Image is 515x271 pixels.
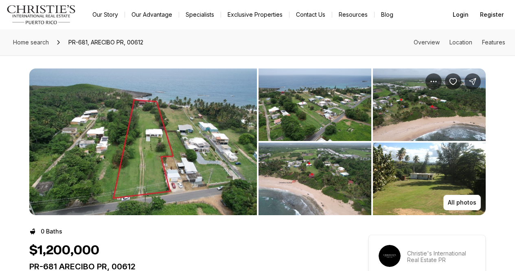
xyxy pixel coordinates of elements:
li: 2 of 4 [259,68,486,215]
a: Blog [375,9,400,20]
a: Skip to: Overview [414,39,440,46]
a: Skip to: Location [449,39,472,46]
button: View image gallery [259,68,371,141]
button: Register [475,7,508,23]
a: Specialists [179,9,221,20]
span: Home search [13,39,49,46]
button: Save Property: PR-681 [445,73,461,90]
span: Register [480,11,504,18]
a: Skip to: Features [482,39,505,46]
button: Share Property: PR-681 [465,73,481,90]
button: View image gallery [373,143,486,215]
button: Contact Us [289,9,332,20]
div: Listing Photos [29,68,486,215]
nav: Page section menu [414,39,505,46]
a: Resources [332,9,374,20]
a: Exclusive Properties [221,9,289,20]
a: Our Advantage [125,9,179,20]
button: View image gallery [259,143,371,215]
button: All photos [443,195,481,210]
p: Christie's International Real Estate PR [407,250,476,263]
p: 0 Baths [41,228,62,235]
span: PR-681, ARECIBO PR, 00612 [65,36,147,49]
button: View image gallery [373,68,486,141]
h1: $1,200,000 [29,243,99,258]
a: Our Story [86,9,125,20]
button: View image gallery [29,68,257,215]
li: 1 of 4 [29,68,257,215]
img: logo [7,5,76,24]
p: All photos [448,199,476,206]
button: Login [448,7,473,23]
a: Home search [10,36,52,49]
span: Login [453,11,469,18]
button: Property options [425,73,442,90]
